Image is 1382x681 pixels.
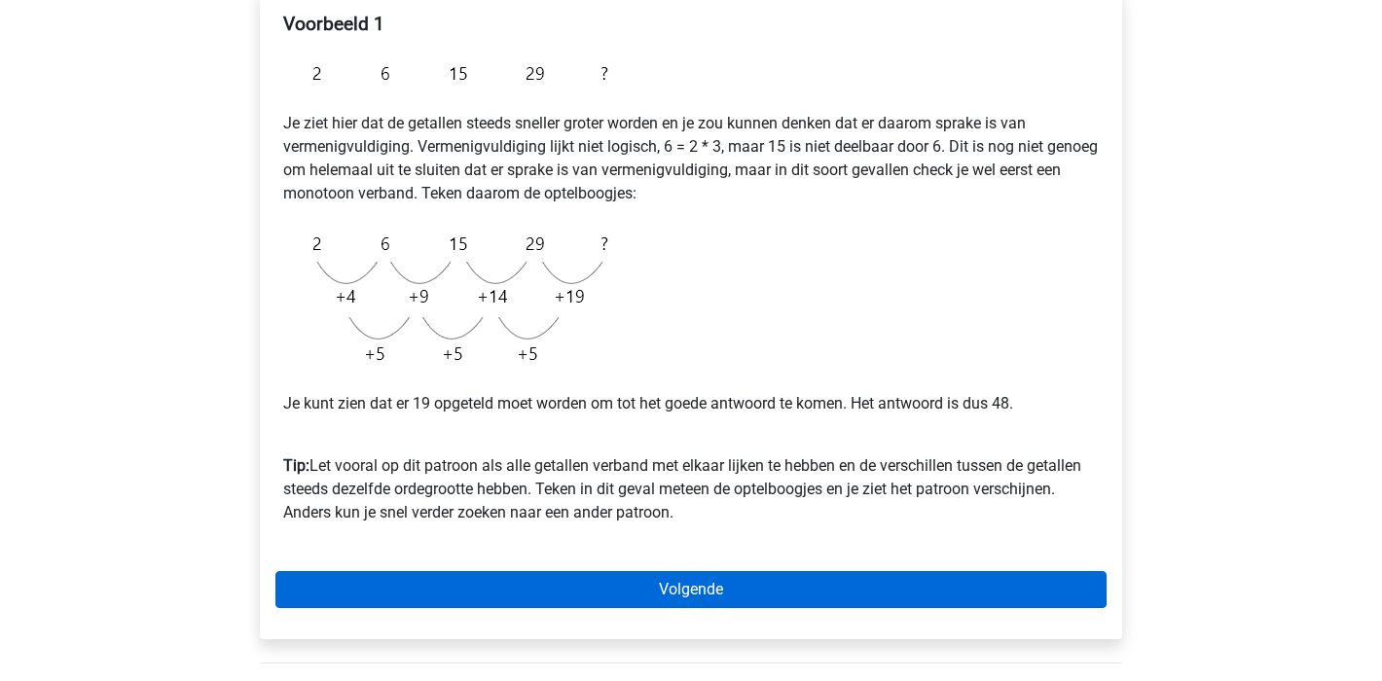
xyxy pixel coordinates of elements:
[283,13,384,35] b: Voorbeeld 1
[283,51,618,96] img: Figure sequences Example 3.png
[283,431,1099,524] p: Let vooral op dit patroon als alle getallen verband met elkaar lijken te hebben en de verschillen...
[283,456,309,475] b: Tip:
[283,392,1099,415] p: Je kunt zien dat er 19 opgeteld moet worden om tot het goede antwoord te komen. Het antwoord is d...
[283,112,1099,205] p: Je ziet hier dat de getallen steeds sneller groter worden en je zou kunnen denken dat er daarom s...
[275,571,1107,608] a: Volgende
[283,221,618,376] img: Figure sequences Example 3 explanation.png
